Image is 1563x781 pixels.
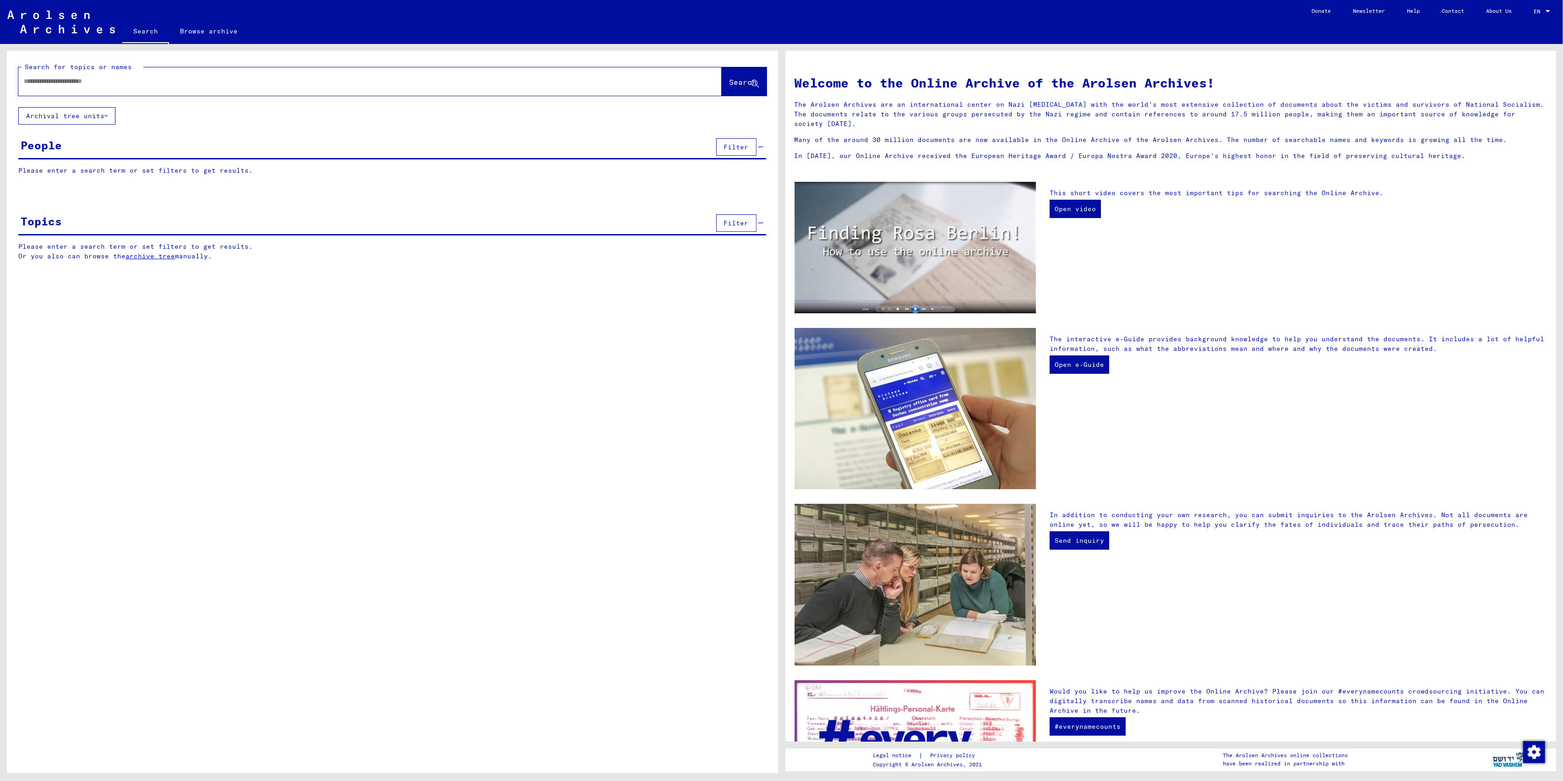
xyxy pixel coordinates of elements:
[1050,200,1101,218] a: Open video
[122,20,169,44] a: Search
[795,151,1547,161] p: In [DATE], our Online Archive received the European Heritage Award / Europa Nostra Award 2020, Eu...
[724,143,749,151] span: Filter
[730,77,757,87] span: Search
[1050,334,1547,354] p: The interactive e-Guide provides background knowledge to help you understand the documents. It in...
[1223,751,1348,759] p: The Arolsen Archives online collections
[923,751,986,760] a: Privacy policy
[1223,759,1348,768] p: have been realized in partnership with
[18,242,767,261] p: Please enter a search term or set filters to get results. Or you also can browse the manually.
[795,182,1036,313] img: video.jpg
[7,11,115,33] img: Arolsen_neg.svg
[1050,510,1547,530] p: In addition to conducting your own research, you can submit inquiries to the Arolsen Archives. No...
[21,213,62,229] div: Topics
[1523,741,1545,763] img: Change consent
[1050,717,1126,736] a: #everynamecounts
[795,73,1547,93] h1: Welcome to the Online Archive of the Arolsen Archives!
[125,252,175,260] a: archive tree
[716,214,757,232] button: Filter
[18,107,115,125] button: Archival tree units
[1050,188,1547,198] p: This short video covers the most important tips for searching the Online Archive.
[1050,531,1109,550] a: Send inquiry
[18,166,766,175] p: Please enter a search term or set filters to get results.
[873,751,919,760] a: Legal notice
[724,219,749,227] span: Filter
[795,100,1547,129] p: The Arolsen Archives are an international center on Nazi [MEDICAL_DATA] with the world’s most ext...
[1491,748,1525,771] img: yv_logo.png
[716,138,757,156] button: Filter
[25,63,132,71] mat-label: Search for topics or names
[722,67,767,96] button: Search
[795,328,1036,490] img: eguide.jpg
[873,760,986,769] p: Copyright © Arolsen Archives, 2021
[795,504,1036,666] img: inquiries.jpg
[1523,741,1545,763] div: Change consent
[795,135,1547,145] p: Many of the around 30 million documents are now available in the Online Archive of the Arolsen Ar...
[873,751,986,760] div: |
[1050,355,1109,374] a: Open e-Guide
[1050,687,1547,715] p: Would you like to help us improve the Online Archive? Please join our #everynamecounts crowdsourc...
[169,20,249,42] a: Browse archive
[21,137,62,153] div: People
[1534,8,1544,15] span: EN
